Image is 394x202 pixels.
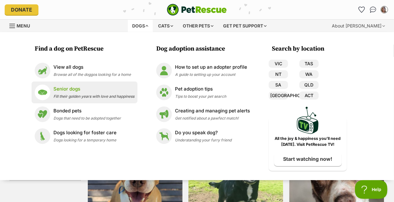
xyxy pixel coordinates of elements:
[53,64,131,71] p: View all dogs
[35,128,134,144] a: Dogs looking for foster care Dogs looking for foster care Dogs looking for a temporary home
[269,81,288,89] a: SA
[17,23,30,28] span: Menu
[35,85,134,100] a: Senior dogs Senior dogs Fill their golden years with love and happiness
[175,107,250,115] p: Creating and managing pet alerts
[381,7,387,13] img: Mish L profile pic
[167,4,227,16] img: logo-e224e6f780fb5917bec1dbf3a21bbac754714ae5b6737aabdf751b685950b380.svg
[156,128,250,144] a: Do you speak dog? Do you speak dog? Understanding your furry friend
[269,91,288,100] a: [GEOGRAPHIC_DATA]
[53,107,121,115] p: Bonded pets
[156,128,172,144] img: Do you speak dog?
[355,180,388,199] iframe: Help Scout Beacon - Open
[35,128,50,144] img: Dogs looking for foster care
[156,85,172,100] img: Pet adoption tips
[35,106,134,122] a: Bonded pets Bonded pets Dogs that need to be adopted together
[35,85,50,100] img: Senior dogs
[128,20,153,32] div: Dogs
[35,106,50,122] img: Bonded pets
[175,116,239,121] span: Get notified about a pawfect match!
[156,45,253,53] h3: Dog adoption assistance
[274,152,342,166] a: Start watching now!
[327,20,389,32] div: About [PERSON_NAME]
[53,138,116,142] span: Dogs looking for a temporary home
[35,63,50,78] img: View all dogs
[178,20,218,32] div: Other pets
[299,60,319,68] a: TAS
[269,60,288,68] a: VIC
[379,5,389,15] button: My account
[154,20,177,32] div: Cats
[297,107,319,134] img: PetRescue TV logo
[156,106,250,122] a: Creating and managing pet alerts Creating and managing pet alerts Get notified about a pawfect ma...
[272,45,347,53] h3: Search by location
[156,63,172,78] img: How to set up an adopter profile
[35,63,134,78] a: View all dogs View all dogs Browse all of the doggos looking for a home
[156,85,250,100] a: Pet adoption tips Pet adoption tips Tips to boost your pet search
[219,20,271,32] div: Get pet support
[5,4,38,15] a: Donate
[299,81,319,89] a: QLD
[53,86,134,93] p: Senior dogs
[175,86,226,93] p: Pet adoption tips
[299,70,319,78] a: WA
[175,94,226,99] span: Tips to boost your pet search
[53,72,131,77] span: Browse all of the doggos looking for a home
[175,129,232,136] p: Do you speak dog?
[273,136,342,148] p: All the joy & happiness you’ll need [DATE]. Visit PetRescue TV!
[156,106,172,122] img: Creating and managing pet alerts
[9,20,34,31] a: Menu
[53,116,121,121] span: Dogs that need to be adopted together
[368,5,378,15] a: Conversations
[357,5,367,15] a: Favourites
[156,63,250,78] a: How to set up an adopter profile How to set up an adopter profile A guide to setting up your account
[53,94,134,99] span: Fill their golden years with love and happiness
[269,70,288,78] a: NT
[175,64,247,71] p: How to set up an adopter profile
[299,91,319,100] a: ACT
[357,5,389,15] ul: Account quick links
[35,45,137,53] h3: Find a dog on PetRescue
[175,72,235,77] span: A guide to setting up your account
[53,129,117,136] p: Dogs looking for foster care
[167,4,227,16] a: PetRescue
[370,7,377,13] img: chat-41dd97257d64d25036548639549fe6c8038ab92f7586957e7f3b1b290dea8141.svg
[175,138,232,142] span: Understanding your furry friend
